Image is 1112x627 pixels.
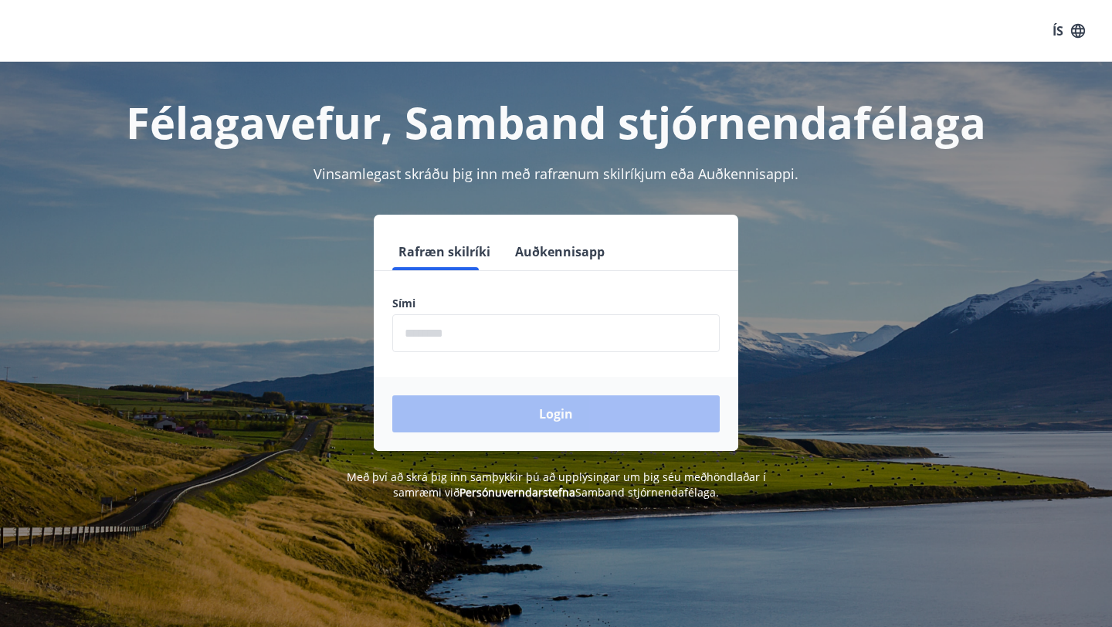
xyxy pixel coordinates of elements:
button: Rafræn skilríki [392,233,497,270]
span: Með því að skrá þig inn samþykkir þú að upplýsingar um þig séu meðhöndlaðar í samræmi við Samband... [347,469,766,500]
span: Vinsamlegast skráðu þig inn með rafrænum skilríkjum eða Auðkennisappi. [314,164,798,183]
h1: Félagavefur, Samband stjórnendafélaga [19,93,1093,151]
button: ÍS [1044,17,1093,45]
label: Sími [392,296,720,311]
button: Auðkennisapp [509,233,611,270]
a: Persónuverndarstefna [459,485,575,500]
